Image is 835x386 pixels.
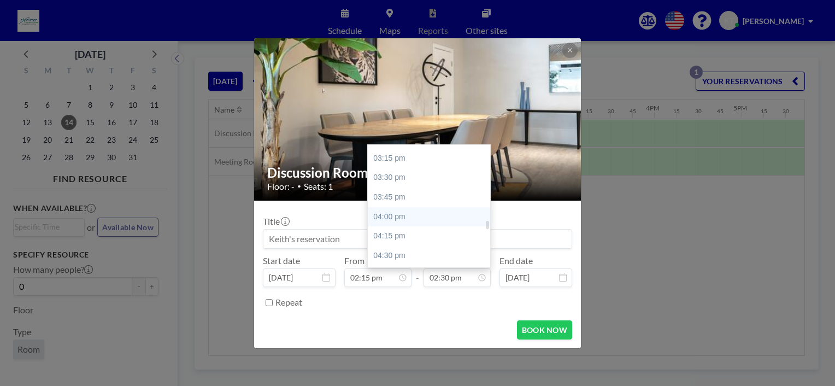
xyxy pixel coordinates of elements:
span: Seats: 1 [304,181,333,192]
img: 537.jpg [254,10,582,229]
div: 03:15 pm [368,149,496,168]
input: Keith's reservation [263,230,572,248]
label: From [344,255,364,266]
div: 03:30 pm [368,168,496,188]
h2: Discussion Room [267,165,569,181]
button: BOOK NOW [517,320,572,340]
div: 04:15 pm [368,226,496,246]
label: End date [499,255,533,266]
label: Title [263,216,289,227]
label: Repeat [275,297,302,308]
div: 03:45 pm [368,188,496,207]
span: Floor: - [267,181,295,192]
div: 04:00 pm [368,207,496,227]
div: 04:45 pm [368,265,496,285]
span: • [297,182,301,190]
div: 04:30 pm [368,246,496,266]
label: Start date [263,255,300,266]
span: - [416,259,419,283]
